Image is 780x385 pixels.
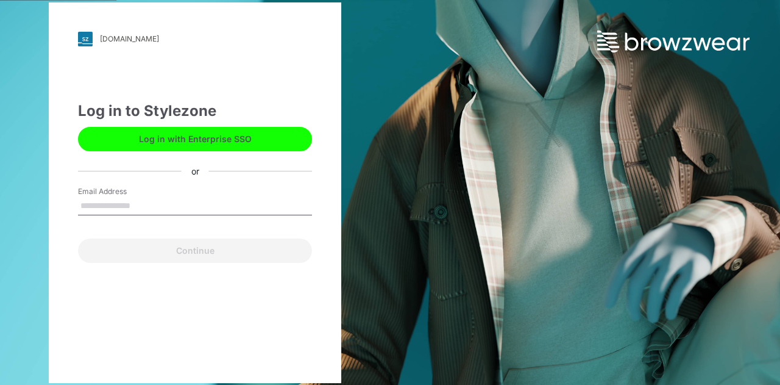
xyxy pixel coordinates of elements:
[78,127,312,151] button: Log in with Enterprise SSO
[78,100,312,122] div: Log in to Stylezone
[100,34,159,43] div: [DOMAIN_NAME]
[78,32,93,46] img: svg+xml;base64,PHN2ZyB3aWR0aD0iMjgiIGhlaWdodD0iMjgiIHZpZXdCb3g9IjAgMCAyOCAyOCIgZmlsbD0ibm9uZSIgeG...
[78,186,163,197] label: Email Address
[78,32,312,46] a: [DOMAIN_NAME]
[182,165,209,178] div: or
[597,31,750,52] img: browzwear-logo.73288ffb.svg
